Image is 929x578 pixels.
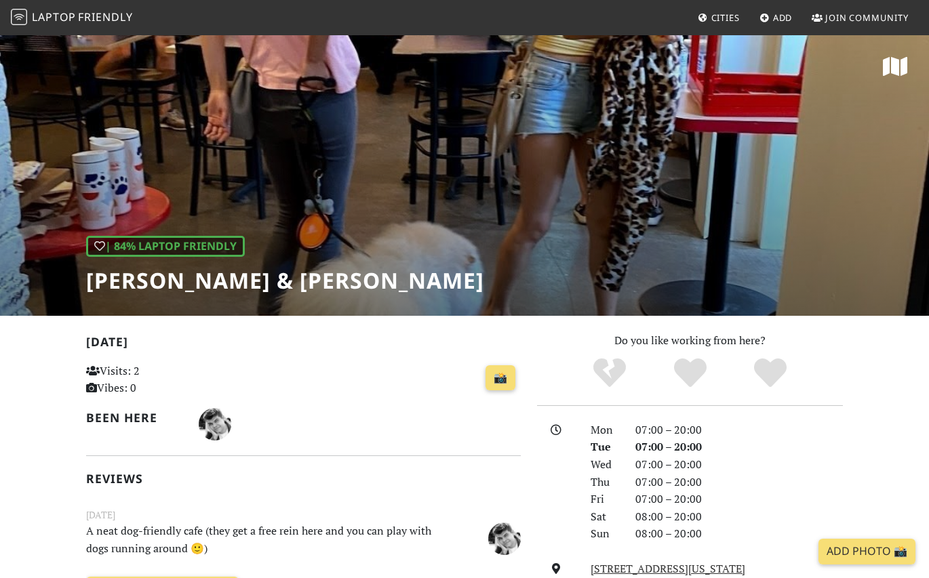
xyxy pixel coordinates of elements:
[78,522,454,557] p: A neat dog-friendly cafe (they get a free rein here and you can play with dogs running around 🙂)
[591,561,745,576] a: [STREET_ADDRESS][US_STATE]
[11,6,133,30] a: LaptopFriendly LaptopFriendly
[32,9,76,24] span: Laptop
[537,332,843,350] p: Do you like working from here?
[806,5,914,30] a: Join Community
[711,12,740,24] span: Cities
[488,530,521,545] span: Vlad Sitalo
[582,456,627,474] div: Wed
[86,236,245,257] div: | 84% Laptop Friendly
[569,356,650,390] div: No
[486,365,515,391] a: 📸
[582,491,627,508] div: Fri
[78,508,529,522] small: [DATE]
[754,5,798,30] a: Add
[650,356,730,390] div: Yes
[86,472,521,486] h2: Reviews
[582,421,627,439] div: Mon
[582,474,627,491] div: Thu
[627,474,851,491] div: 07:00 – 20:00
[627,421,851,439] div: 07:00 – 20:00
[730,356,811,390] div: Definitely!
[825,12,909,24] span: Join Community
[627,438,851,456] div: 07:00 – 20:00
[627,491,851,508] div: 07:00 – 20:00
[627,456,851,474] div: 07:00 – 20:00
[86,411,182,425] h2: Been here
[773,12,793,24] span: Add
[86,335,521,354] h2: [DATE]
[818,539,915,564] a: Add Photo 📸
[627,525,851,543] div: 08:00 – 20:00
[199,415,231,430] span: Vlad Sitalo
[11,9,27,25] img: LaptopFriendly
[692,5,745,30] a: Cities
[199,408,231,440] img: 2406-vlad.jpg
[582,525,627,543] div: Sun
[488,522,521,555] img: 2406-vlad.jpg
[582,438,627,456] div: Tue
[627,508,851,526] div: 08:00 – 20:00
[86,363,220,397] p: Visits: 2 Vibes: 0
[86,268,484,293] h1: [PERSON_NAME] & [PERSON_NAME]
[78,9,132,24] span: Friendly
[582,508,627,526] div: Sat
